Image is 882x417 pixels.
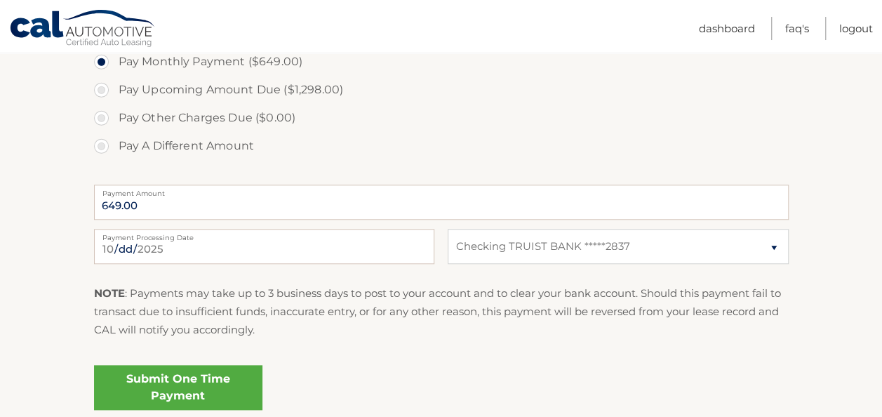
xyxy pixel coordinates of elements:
label: Payment Processing Date [94,229,434,240]
strong: NOTE [94,286,125,300]
label: Pay A Different Amount [94,132,789,160]
a: Logout [839,17,873,40]
a: Cal Automotive [9,9,156,50]
label: Payment Amount [94,185,789,196]
a: Dashboard [699,17,755,40]
label: Pay Monthly Payment ($649.00) [94,48,789,76]
label: Pay Other Charges Due ($0.00) [94,104,789,132]
input: Payment Amount [94,185,789,220]
input: Payment Date [94,229,434,264]
p: : Payments may take up to 3 business days to post to your account and to clear your bank account.... [94,284,789,340]
label: Pay Upcoming Amount Due ($1,298.00) [94,76,789,104]
a: FAQ's [785,17,809,40]
a: Submit One Time Payment [94,365,262,410]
